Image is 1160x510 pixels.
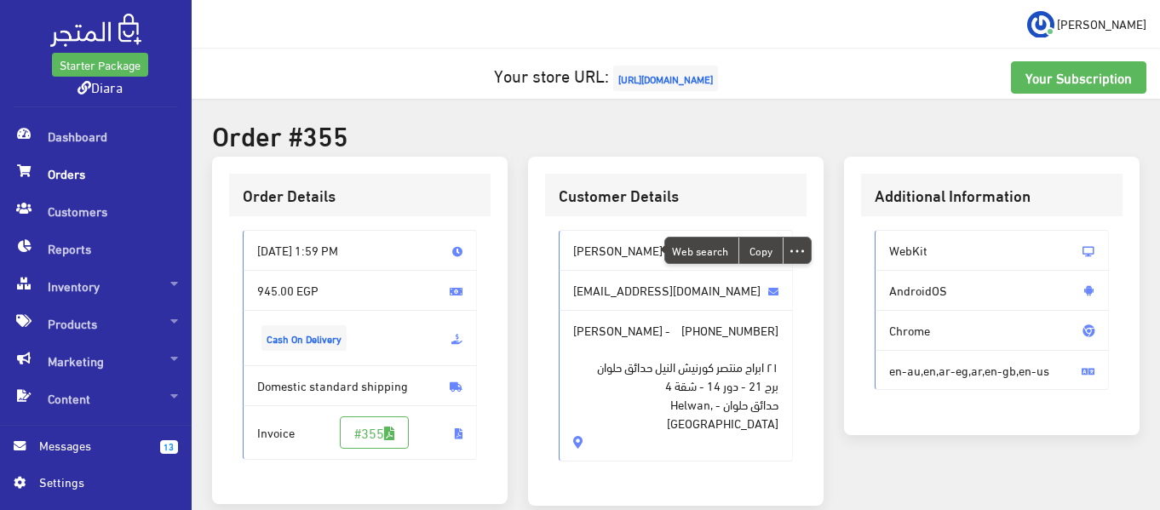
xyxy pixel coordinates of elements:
img: . [50,14,141,47]
a: Diara [78,74,123,99]
a: 13 Messages [14,436,178,473]
a: Your Subscription [1011,61,1146,94]
span: Web search [665,238,738,263]
div: Copy [739,238,783,263]
span: Marketing [14,342,178,380]
span: [PERSON_NAME] [1057,13,1146,34]
span: Invoice [243,405,477,460]
a: Your store URL:[URL][DOMAIN_NAME] [494,59,722,90]
h2: Order #355 [212,119,1140,149]
span: Cash On Delivery [261,325,347,351]
span: [PERSON_NAME] - [559,310,793,461]
span: [PHONE_NUMBER] [681,321,778,340]
iframe: Drift Widget Chat Controller [1075,393,1140,458]
span: Domestic standard shipping [243,365,477,406]
h3: Order Details [243,187,477,203]
span: 945.00 EGP [243,270,477,311]
span: Dashboard [14,117,178,155]
span: Settings [39,473,164,491]
span: Content [14,380,178,417]
h3: Customer Details [559,187,793,203]
span: [DATE] 1:59 PM [243,230,477,271]
span: Products [14,305,178,342]
a: Starter Package [52,53,148,77]
span: Chrome [875,310,1109,351]
span: [EMAIL_ADDRESS][DOMAIN_NAME] [559,270,793,311]
img: ... [1027,11,1054,38]
span: Orders [14,155,178,192]
span: AndroidOS [875,270,1109,311]
a: ... [PERSON_NAME] [1027,10,1146,37]
a: Settings [14,473,178,500]
span: Reports [14,230,178,267]
span: [URL][DOMAIN_NAME] [613,66,718,91]
span: 13 [160,440,178,454]
span: Customers [14,192,178,230]
span: [PERSON_NAME] [559,230,793,271]
a: #355 [340,416,409,449]
span: en-au,en,ar-eg,ar,en-gb,en-us [875,350,1109,391]
span: WebKit [875,230,1109,271]
span: Inventory [14,267,178,305]
h3: Additional Information [875,187,1109,203]
span: ٢١ ابراج منتصر كورنيش النيل حدائق حلوان برج 21 - دور 14 - شقة 4 حدائق حلوان - Helwan, [GEOGRAPHIC... [573,340,778,433]
span: Messages [39,436,146,455]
